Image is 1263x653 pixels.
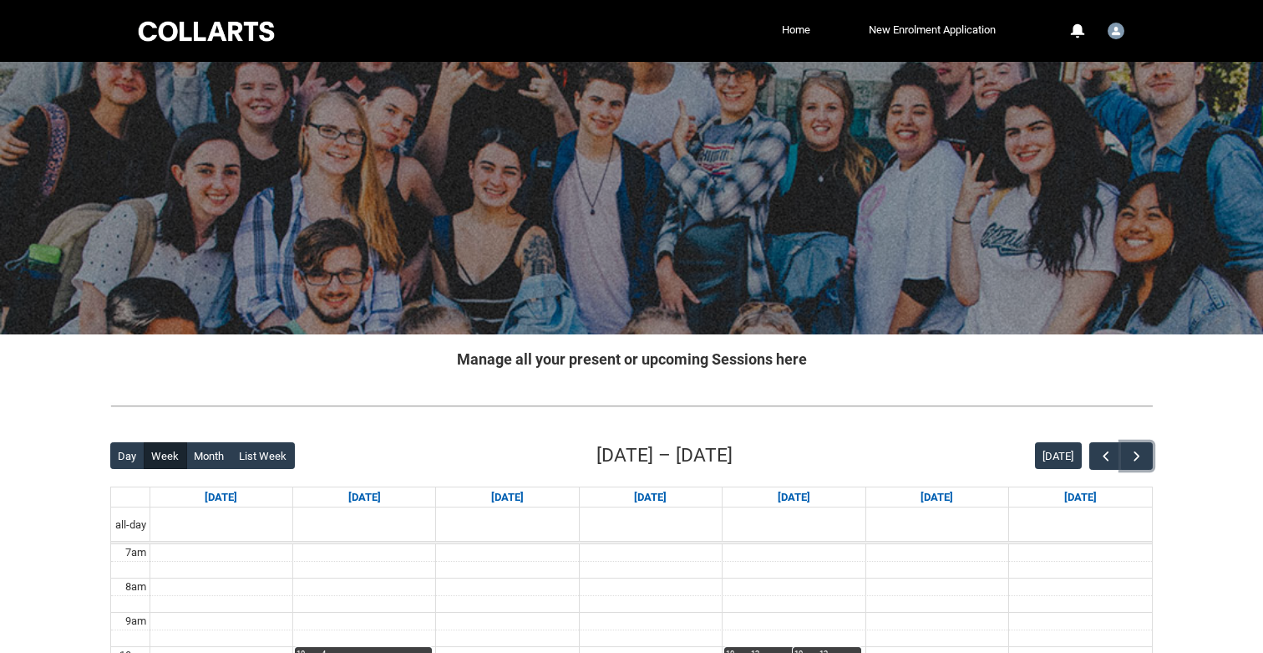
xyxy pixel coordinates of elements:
button: List Week [231,442,295,469]
img: Student.hsalisb.20241416 [1108,23,1124,39]
button: Previous Week [1089,442,1121,470]
a: Go to November 2, 2025 [201,487,241,508]
div: 7am [122,544,150,561]
button: Day [110,442,145,469]
button: Next Week [1121,442,1153,470]
a: New Enrolment Application [865,18,1000,43]
h2: [DATE] – [DATE] [596,441,733,470]
button: Month [186,442,232,469]
a: Go to November 3, 2025 [345,487,384,508]
a: Go to November 5, 2025 [631,487,670,508]
img: REDU_GREY_LINE [110,397,1153,415]
a: Home [778,18,814,43]
button: Week [144,442,187,469]
div: 9am [122,613,150,630]
a: Go to November 4, 2025 [488,487,527,508]
span: all-day [112,517,150,533]
button: [DATE] [1035,442,1082,469]
a: Go to November 8, 2025 [1061,487,1100,508]
h2: Manage all your present or upcoming Sessions here [110,348,1153,370]
a: Go to November 6, 2025 [774,487,814,508]
button: User Profile Student.hsalisb.20241416 [1103,16,1129,43]
div: 8am [122,579,150,595]
a: Go to November 7, 2025 [917,487,956,508]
